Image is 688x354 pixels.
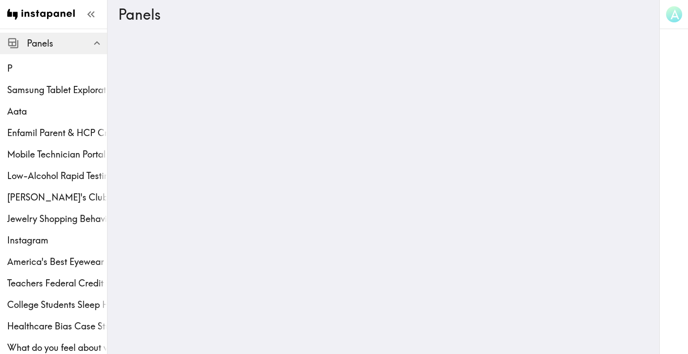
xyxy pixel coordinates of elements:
[7,341,107,354] span: What do you feel about vaping? Do you do it for fun blowing huge vapor clouds?
[7,299,107,311] span: College Students Sleep Health Ethnography
[7,84,107,96] span: Samsung Tablet Exploratory
[7,148,107,161] span: Mobile Technician Portal Experiences
[7,213,107,225] span: Jewelry Shopping Behaviors Exploratory
[7,170,107,182] span: Low-Alcohol Rapid Testing
[7,320,107,333] span: Healthcare Bias Case Study
[7,191,107,204] div: Sam's Club Shopper Ethnography
[7,277,107,290] span: Teachers Federal Credit Union Exploratory
[7,191,107,204] span: [PERSON_NAME]'s Club Shopper Ethnography
[665,5,683,23] button: A
[7,234,107,247] span: Instagram
[7,127,107,139] span: Enfamil Parent & HCP Creative Testing
[7,62,107,75] span: P
[7,256,107,268] span: America's Best Eyewear Ethnography
[27,37,107,50] span: Panels
[671,7,679,22] span: A
[7,105,107,118] span: Aata
[118,6,641,23] h3: Panels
